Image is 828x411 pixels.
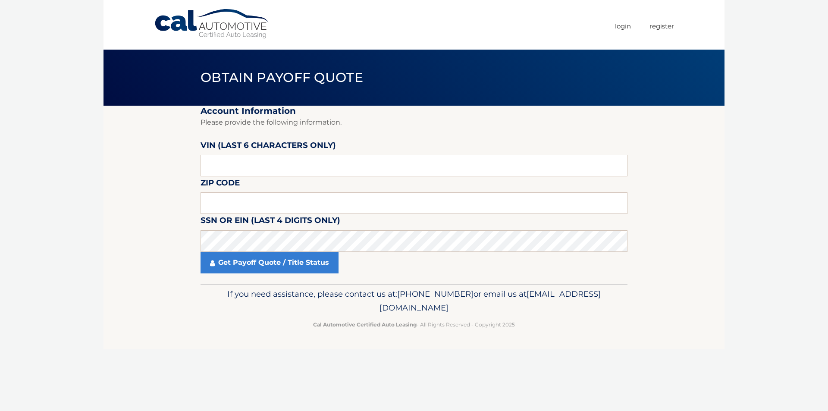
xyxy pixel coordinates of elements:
label: SSN or EIN (last 4 digits only) [201,214,340,230]
a: Login [615,19,631,33]
h2: Account Information [201,106,627,116]
span: Obtain Payoff Quote [201,69,363,85]
a: Register [649,19,674,33]
strong: Cal Automotive Certified Auto Leasing [313,321,417,328]
p: - All Rights Reserved - Copyright 2025 [206,320,622,329]
p: Please provide the following information. [201,116,627,129]
p: If you need assistance, please contact us at: or email us at [206,287,622,315]
a: Cal Automotive [154,9,270,39]
label: VIN (last 6 characters only) [201,139,336,155]
span: [PHONE_NUMBER] [397,289,474,299]
a: Get Payoff Quote / Title Status [201,252,339,273]
label: Zip Code [201,176,240,192]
